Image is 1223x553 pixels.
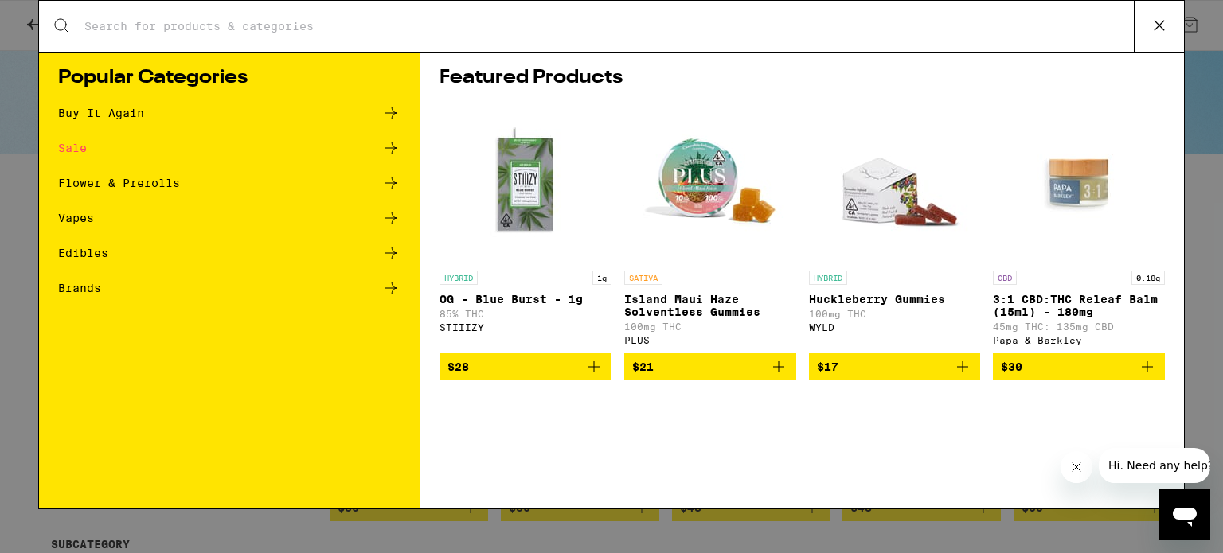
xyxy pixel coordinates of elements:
[58,68,401,88] h1: Popular Categories
[440,293,611,306] p: OG - Blue Burst - 1g
[1099,448,1210,483] iframe: Message from company
[624,335,796,345] div: PLUS
[817,360,838,373] span: $17
[440,271,478,285] p: HYBRID
[993,353,1165,380] button: Add to bag
[993,335,1165,345] div: Papa & Barkley
[58,282,101,294] div: Brands
[58,278,401,298] a: Brands
[815,103,974,263] img: WYLD - Huckleberry Gummies
[809,322,981,333] div: WYLD
[632,360,654,373] span: $21
[58,142,87,154] div: Sale
[58,243,401,263] a: Edibles
[809,353,981,380] button: Add to bag
[809,309,981,319] p: 100mg THC
[624,353,796,380] button: Add to bag
[58,107,144,119] div: Buy It Again
[58,247,108,259] div: Edibles
[440,353,611,380] button: Add to bag
[631,103,790,263] img: PLUS - Island Maui Haze Solventless Gummies
[624,103,796,353] a: Open page for Island Maui Haze Solventless Gummies from PLUS
[624,293,796,318] p: Island Maui Haze Solventless Gummies
[993,293,1165,318] p: 3:1 CBD:THC Releaf Balm (15ml) - 180mg
[10,11,115,24] span: Hi. Need any help?
[592,271,611,285] p: 1g
[993,321,1165,332] p: 45mg THC: 135mg CBD
[809,103,981,353] a: Open page for Huckleberry Gummies from WYLD
[440,68,1165,88] h1: Featured Products
[809,293,981,306] p: Huckleberry Gummies
[58,208,401,228] a: Vapes
[58,212,94,224] div: Vapes
[447,360,469,373] span: $28
[58,103,401,123] a: Buy It Again
[440,309,611,319] p: 85% THC
[1061,451,1092,483] iframe: Close message
[624,271,662,285] p: SATIVA
[58,138,401,158] a: Sale
[440,322,611,333] div: STIIIZY
[624,321,796,332] p: 100mg THC
[993,103,1165,353] a: Open page for 3:1 CBD:THC Releaf Balm (15ml) - 180mg from Papa & Barkley
[1159,489,1210,540] iframe: Button to launch messaging window
[1131,271,1165,285] p: 0.18g
[440,103,611,353] a: Open page for OG - Blue Burst - 1g from STIIIZY
[58,177,180,189] div: Flower & Prerolls
[809,271,847,285] p: HYBRID
[58,173,401,193] a: Flower & Prerolls
[999,103,1159,263] img: Papa & Barkley - 3:1 CBD:THC Releaf Balm (15ml) - 180mg
[446,103,605,263] img: STIIIZY - OG - Blue Burst - 1g
[993,271,1017,285] p: CBD
[1001,360,1022,373] span: $30
[84,19,1134,33] input: Search for products & categories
